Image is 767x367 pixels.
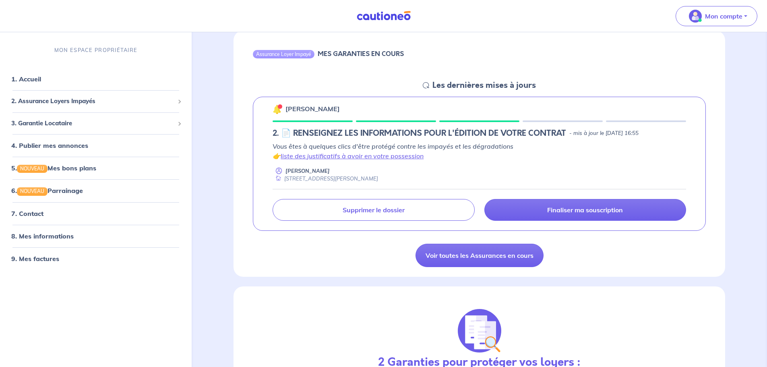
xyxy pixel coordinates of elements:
div: 9. Mes factures [3,251,188,267]
div: 5.NOUVEAUMes bons plans [3,160,188,176]
a: 7. Contact [11,209,43,218]
div: 4. Publier mes annonces [3,137,188,153]
div: [STREET_ADDRESS][PERSON_NAME] [273,175,378,182]
h5: Les dernières mises à jours [432,81,536,90]
div: 8. Mes informations [3,228,188,244]
img: justif-loupe [458,309,501,352]
span: 2. Assurance Loyers Impayés [11,97,174,106]
a: 1. Accueil [11,75,41,83]
a: 8. Mes informations [11,232,74,240]
a: 5.NOUVEAUMes bons plans [11,164,96,172]
a: Supprimer le dossier [273,199,474,221]
a: Finaliser ma souscription [484,199,686,221]
p: Mon compte [705,11,742,21]
div: state: CONTRACT-INFO-IN-PROGRESS, Context: MORE-THAN-6-MONTHS,NO-CERTIFICATE,ALONE,LESSOR-DOCUMENTS [273,129,686,138]
img: Cautioneo [354,11,414,21]
p: [PERSON_NAME] [285,104,340,114]
p: - mis à jour le [DATE] 16:55 [569,129,639,137]
img: illu_account_valid_menu.svg [689,10,702,23]
div: 7. Contact [3,205,188,222]
span: 3. Garantie Locataire [11,119,174,128]
h5: 2. 📄 RENSEIGNEZ LES INFORMATIONS POUR L'ÉDITION DE VOTRE CONTRAT [273,129,566,138]
p: Finaliser ma souscription [547,206,623,214]
div: 3. Garantie Locataire [3,116,188,131]
a: liste des justificatifs à avoir en votre possession [281,152,424,160]
button: illu_account_valid_menu.svgMon compte [676,6,757,26]
p: [PERSON_NAME] [285,167,330,175]
p: MON ESPACE PROPRIÉTAIRE [54,46,137,54]
div: 2. Assurance Loyers Impayés [3,93,188,109]
a: Voir toutes les Assurances en cours [416,244,544,267]
img: 🔔 [273,104,282,114]
a: 4. Publier mes annonces [11,141,88,149]
p: Vous êtes à quelques clics d'être protégé contre les impayés et les dégradations 👉 [273,141,686,161]
a: 6.NOUVEAUParrainage [11,187,83,195]
div: 1. Accueil [3,71,188,87]
a: 9. Mes factures [11,255,59,263]
div: 6.NOUVEAUParrainage [3,182,188,199]
h6: MES GARANTIES EN COURS [318,50,404,58]
p: Supprimer le dossier [343,206,405,214]
div: Assurance Loyer Impayé [253,50,314,58]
